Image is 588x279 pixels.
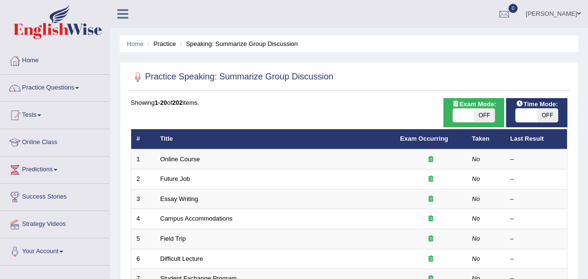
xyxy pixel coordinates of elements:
div: Exam occurring question [400,234,462,244]
th: Title [155,129,395,149]
span: OFF [537,109,558,122]
span: 0 [509,4,518,13]
th: Taken [467,129,505,149]
li: Practice [145,39,176,48]
a: Field Trip [160,235,186,242]
b: 1-20 [155,99,167,106]
div: Exam occurring question [400,155,462,164]
td: 4 [131,209,155,229]
td: 6 [131,249,155,269]
a: Your Account [0,238,110,262]
a: Online Class [0,129,110,153]
div: Exam occurring question [400,255,462,264]
em: No [472,255,480,262]
div: – [510,234,562,244]
a: Future Job [160,175,190,182]
td: 1 [131,149,155,169]
a: Online Course [160,156,200,163]
span: Exam Mode: [448,99,500,109]
th: Last Result [505,129,567,149]
li: Speaking: Summarize Group Discussion [178,39,298,48]
a: Success Stories [0,184,110,208]
div: – [510,195,562,204]
em: No [472,235,480,242]
em: No [472,195,480,202]
a: Essay Writing [160,195,198,202]
td: 2 [131,169,155,190]
span: OFF [474,109,495,122]
a: Difficult Lecture [160,255,203,262]
a: Home [0,47,110,71]
a: Predictions [0,156,110,180]
span: Time Mode: [512,99,562,109]
em: No [472,215,480,222]
td: 5 [131,229,155,249]
div: Exam occurring question [400,175,462,184]
div: – [510,175,562,184]
a: Campus Accommodations [160,215,233,222]
a: Home [127,40,144,47]
a: Practice Questions [0,75,110,99]
b: 202 [172,99,183,106]
th: # [131,129,155,149]
a: Tests [0,102,110,126]
a: Exam Occurring [400,135,448,142]
h2: Practice Speaking: Summarize Group Discussion [131,70,333,84]
div: – [510,255,562,264]
div: – [510,155,562,164]
em: No [472,175,480,182]
div: – [510,214,562,223]
div: Exam occurring question [400,214,462,223]
td: 3 [131,189,155,209]
em: No [472,156,480,163]
div: Exam occurring question [400,195,462,204]
div: Showing of items. [131,98,567,107]
div: Show exams occurring in exams [443,98,505,127]
a: Strategy Videos [0,211,110,235]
